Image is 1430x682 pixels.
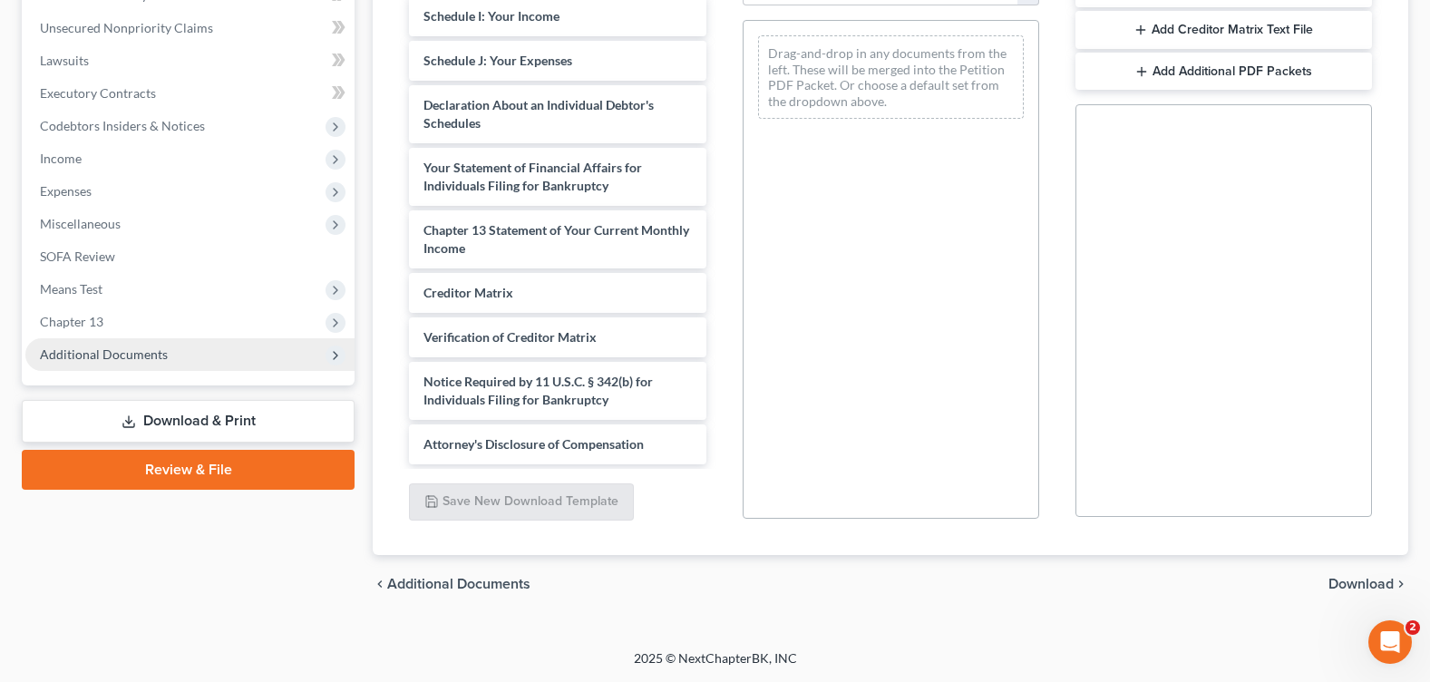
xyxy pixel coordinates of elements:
[1075,53,1372,91] button: Add Additional PDF Packets
[40,346,168,362] span: Additional Documents
[22,450,355,490] a: Review & File
[423,97,654,131] span: Declaration About an Individual Debtor's Schedules
[40,281,102,297] span: Means Test
[1394,577,1408,591] i: chevron_right
[40,314,103,329] span: Chapter 13
[40,20,213,35] span: Unsecured Nonpriority Claims
[1406,620,1420,635] span: 2
[423,222,689,256] span: Chapter 13 Statement of Your Current Monthly Income
[40,118,205,133] span: Codebtors Insiders & Notices
[1328,577,1394,591] span: Download
[373,577,387,591] i: chevron_left
[40,85,156,101] span: Executory Contracts
[409,483,634,521] button: Save New Download Template
[199,649,1232,682] div: 2025 © NextChapterBK, INC
[423,285,513,300] span: Creditor Matrix
[25,12,355,44] a: Unsecured Nonpriority Claims
[25,44,355,77] a: Lawsuits
[40,248,115,264] span: SOFA Review
[40,216,121,231] span: Miscellaneous
[423,374,653,407] span: Notice Required by 11 U.S.C. § 342(b) for Individuals Filing for Bankruptcy
[1075,11,1372,49] button: Add Creditor Matrix Text File
[423,436,644,452] span: Attorney's Disclosure of Compensation
[373,577,530,591] a: chevron_left Additional Documents
[25,240,355,273] a: SOFA Review
[423,53,572,68] span: Schedule J: Your Expenses
[387,577,530,591] span: Additional Documents
[1328,577,1408,591] button: Download chevron_right
[423,8,559,24] span: Schedule I: Your Income
[22,400,355,443] a: Download & Print
[758,35,1024,119] div: Drag-and-drop in any documents from the left. These will be merged into the Petition PDF Packet. ...
[40,53,89,68] span: Lawsuits
[25,77,355,110] a: Executory Contracts
[423,329,597,345] span: Verification of Creditor Matrix
[423,160,642,193] span: Your Statement of Financial Affairs for Individuals Filing for Bankruptcy
[40,151,82,166] span: Income
[40,183,92,199] span: Expenses
[1368,620,1412,664] iframe: Intercom live chat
